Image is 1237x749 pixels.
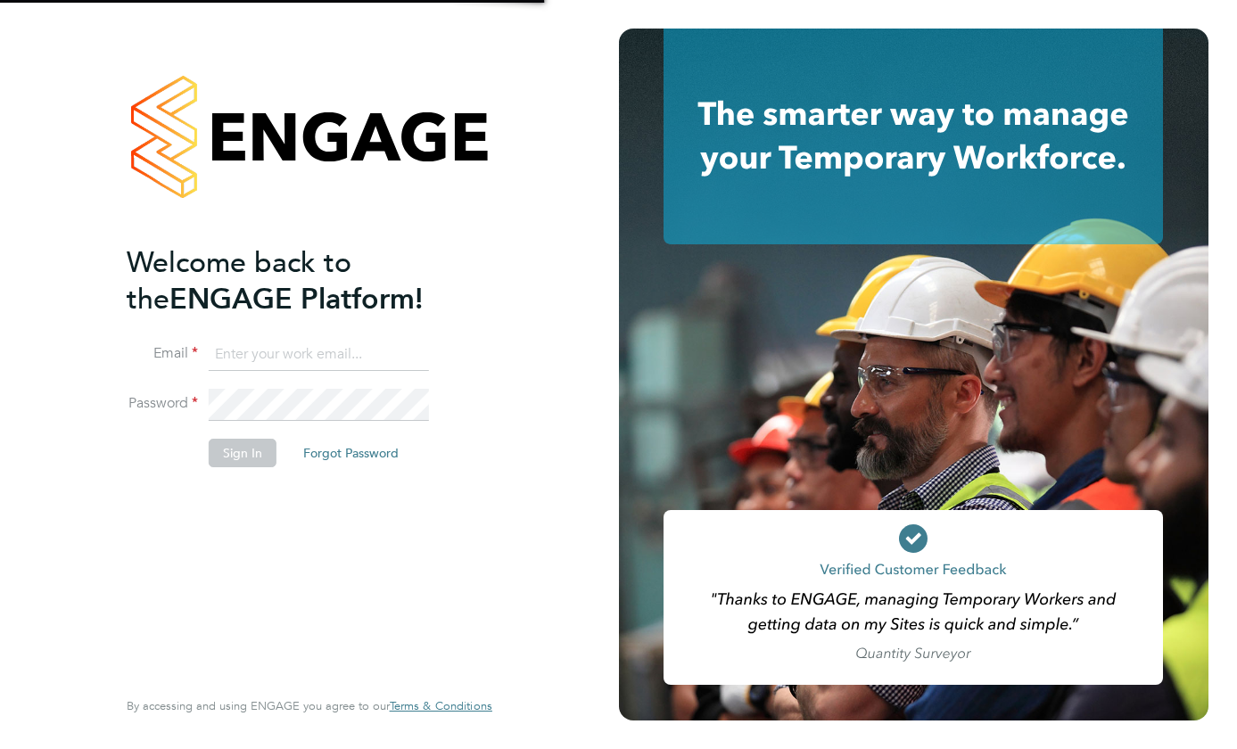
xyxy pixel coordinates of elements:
input: Enter your work email... [209,339,429,371]
span: By accessing and using ENGAGE you agree to our [127,698,492,713]
a: Terms & Conditions [390,699,492,713]
button: Sign In [209,439,276,467]
label: Email [127,344,198,363]
h2: ENGAGE Platform! [127,244,474,317]
button: Forgot Password [289,439,413,467]
span: Terms & Conditions [390,698,492,713]
label: Password [127,394,198,413]
span: Welcome back to the [127,245,351,317]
